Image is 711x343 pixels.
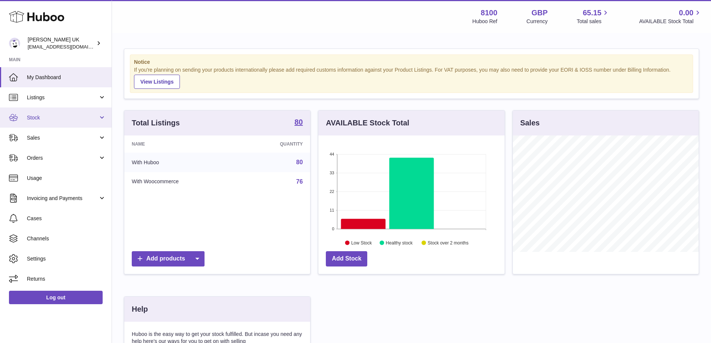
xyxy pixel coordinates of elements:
a: Add Stock [326,251,367,266]
img: emotion88hk@gmail.com [9,38,20,49]
strong: Notice [134,59,689,66]
span: 0.00 [679,8,693,18]
h3: Help [132,304,148,314]
text: 22 [330,189,334,194]
text: Low Stock [351,240,372,245]
span: 65.15 [583,8,601,18]
a: 65.15 Total sales [577,8,610,25]
span: Listings [27,94,98,101]
a: Log out [9,291,103,304]
text: 0 [332,227,334,231]
a: 80 [296,159,303,165]
span: Returns [27,275,106,283]
text: Healthy stock [386,240,413,245]
span: Invoicing and Payments [27,195,98,202]
text: Stock over 2 months [428,240,468,245]
h3: Total Listings [132,118,180,128]
a: 76 [296,178,303,185]
span: Cases [27,215,106,222]
td: With Huboo [124,153,240,172]
span: Usage [27,175,106,182]
a: Add products [132,251,205,266]
div: Currency [527,18,548,25]
span: [EMAIL_ADDRESS][DOMAIN_NAME] [28,44,110,50]
text: 33 [330,171,334,175]
a: 80 [294,118,303,127]
span: AVAILABLE Stock Total [639,18,702,25]
td: With Woocommerce [124,172,240,191]
span: Orders [27,155,98,162]
text: 44 [330,152,334,156]
span: Channels [27,235,106,242]
h3: AVAILABLE Stock Total [326,118,409,128]
th: Quantity [240,135,310,153]
strong: GBP [531,8,548,18]
span: Total sales [577,18,610,25]
th: Name [124,135,240,153]
span: Sales [27,134,98,141]
text: 11 [330,208,334,212]
a: View Listings [134,75,180,89]
strong: 80 [294,118,303,126]
span: My Dashboard [27,74,106,81]
div: [PERSON_NAME] UK [28,36,95,50]
a: 0.00 AVAILABLE Stock Total [639,8,702,25]
div: Huboo Ref [473,18,498,25]
h3: Sales [520,118,540,128]
div: If you're planning on sending your products internationally please add required customs informati... [134,66,689,89]
span: Settings [27,255,106,262]
span: Stock [27,114,98,121]
strong: 8100 [481,8,498,18]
